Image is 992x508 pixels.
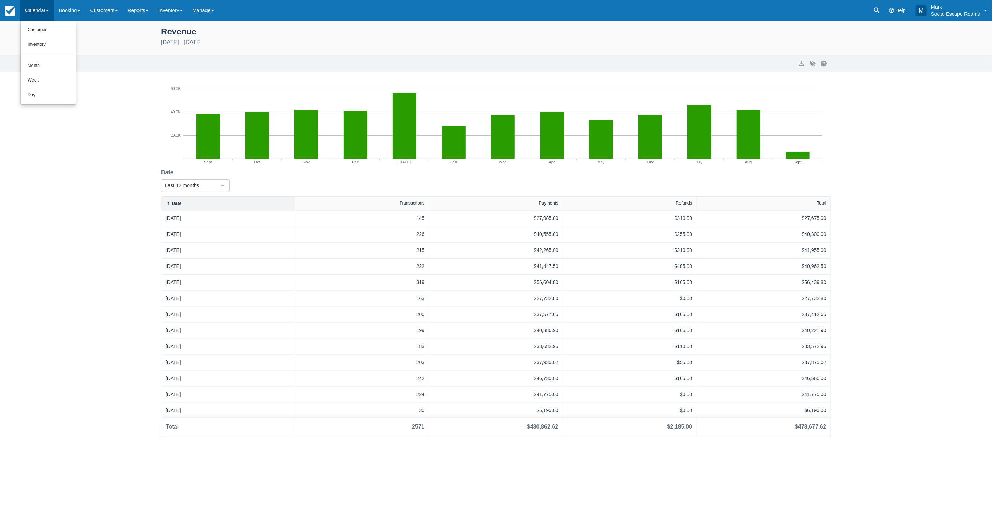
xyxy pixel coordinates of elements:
div: Total [817,201,826,206]
div: $485.00 [567,263,692,270]
div: $6,190.00 [433,407,558,414]
div: $40,300.00 [701,231,826,238]
div: Payments [539,201,558,206]
a: [DATE] [166,407,181,414]
tspan: June [646,160,654,164]
div: $55.00 [567,359,692,366]
a: [DATE] [166,231,181,238]
div: Revenue [161,25,831,37]
tspan: Sept [794,160,802,164]
div: $37,930.02 [433,359,558,366]
a: [DATE] [166,375,181,382]
div: $310.00 [567,247,692,254]
a: Week [21,73,76,88]
a: [DATE] [166,279,181,286]
div: $27,985.00 [433,215,558,222]
div: $165.00 [567,279,692,286]
i: Help [889,8,894,13]
span: Help [896,8,906,13]
a: [DATE] [166,343,181,350]
div: 215 [300,247,425,254]
div: $33,682.95 [433,343,558,350]
div: $110.00 [567,343,692,350]
tspan: Aug [745,160,752,164]
tspan: 20.0K [171,133,181,137]
div: $37,577.65 [433,311,558,318]
a: Inventory [21,37,76,52]
div: $40,962.50 [701,263,826,270]
a: Day [21,88,76,102]
tspan: Sept [204,160,212,164]
div: $40,555.00 [433,231,558,238]
div: $0.00 [567,391,692,398]
div: Refunds [676,201,692,206]
a: Month [21,59,76,73]
tspan: [DATE] [399,160,411,164]
tspan: Feb [451,160,457,164]
div: $27,732.80 [433,295,558,302]
div: $40,221.90 [701,327,826,334]
a: [DATE] [166,263,181,270]
div: $40,386.90 [433,327,558,334]
p: Mark [931,3,980,10]
div: $33,572.95 [701,343,826,350]
div: 203 [300,359,425,366]
div: 30 [300,407,425,414]
img: checkfront-main-nav-mini-logo.png [5,6,15,16]
tspan: May [598,160,605,164]
tspan: Mar [499,160,506,164]
div: $255.00 [567,231,692,238]
div: 200 [300,311,425,318]
tspan: 40.0K [171,110,181,114]
a: [DATE] [166,311,181,318]
div: 145 [300,215,425,222]
tspan: Dec [352,160,359,164]
div: $41,955.00 [701,247,826,254]
tspan: 60.0K [171,86,181,91]
div: 163 [300,295,425,302]
ul: Calendar [20,21,76,105]
div: 224 [300,391,425,398]
label: Date [161,168,176,177]
a: [DATE] [166,327,181,334]
div: $46,730.00 [433,375,558,382]
div: $0.00 [567,407,692,414]
div: $165.00 [567,311,692,318]
a: [DATE] [166,391,181,398]
p: Social Escape Rooms [931,10,980,17]
div: 226 [300,231,425,238]
span: Dropdown icon [219,182,226,189]
tspan: Apr [549,160,555,164]
div: [DATE] - [DATE] [161,38,831,47]
div: M [916,5,927,16]
div: $2,185.00 [667,423,692,431]
button: export [797,59,806,68]
tspan: July [696,160,703,164]
div: $310.00 [567,215,692,222]
div: $37,875.02 [701,359,826,366]
div: $41,775.00 [701,391,826,398]
div: $0.00 [567,295,692,302]
div: $41,447.50 [433,263,558,270]
div: $46,565.00 [701,375,826,382]
div: $37,412.65 [701,311,826,318]
div: 319 [300,279,425,286]
div: $41,775.00 [433,391,558,398]
div: $480,862.62 [527,423,558,431]
div: 199 [300,327,425,334]
div: $56,604.80 [433,279,558,286]
a: [DATE] [166,295,181,302]
div: 183 [300,343,425,350]
div: 2571 [412,423,424,431]
div: $165.00 [567,327,692,334]
div: Date [172,201,181,206]
div: $56,439.80 [701,279,826,286]
div: 222 [300,263,425,270]
div: $42,265.00 [433,247,558,254]
a: Customer [21,23,76,37]
div: Last 12 months [165,182,213,190]
tspan: Oct [254,160,260,164]
tspan: Nov [303,160,310,164]
div: Transactions [400,201,425,206]
div: Total [166,423,179,431]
